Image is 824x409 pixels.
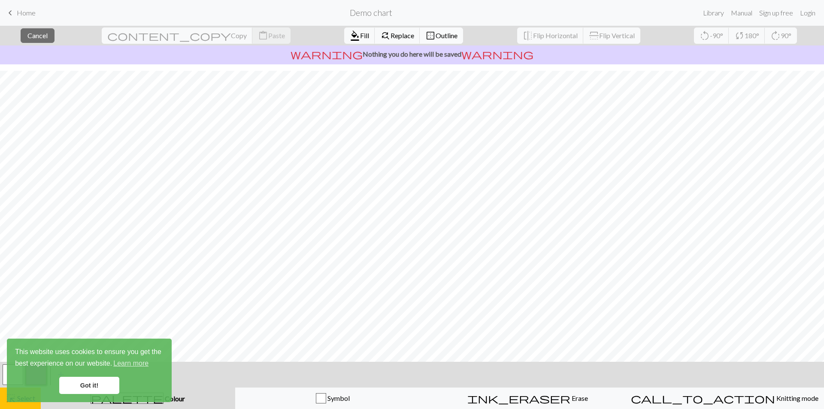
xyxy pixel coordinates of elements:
span: format_color_fill [350,30,360,42]
button: Replace [375,27,420,44]
span: Copy [231,31,247,39]
a: Sign up free [756,4,797,21]
a: Manual [727,4,756,21]
span: sync [734,30,745,42]
button: Outline [420,27,463,44]
h2: Demo chart [350,8,392,18]
span: flip [588,30,600,41]
span: Replace [391,31,414,39]
span: warning [461,48,533,60]
button: Fill [344,27,375,44]
span: Symbol [326,394,350,402]
button: Flip Horizontal [517,27,584,44]
span: Knitting mode [775,394,818,402]
span: border_outer [425,30,436,42]
button: Flip Vertical [583,27,640,44]
span: call_to_action [631,392,775,404]
span: Home [17,9,36,17]
span: Flip Vertical [599,31,635,39]
span: Flip Horizontal [533,31,578,39]
a: Home [5,6,36,20]
a: learn more about cookies [112,357,150,370]
button: 180° [729,27,765,44]
span: find_replace [380,30,391,42]
button: 90° [765,27,797,44]
span: 180° [745,31,759,39]
a: Library [700,4,727,21]
span: This website uses cookies to ensure you get the best experience on our website. [15,347,164,370]
span: rotate_left [700,30,710,42]
button: Knitting mode [625,388,824,409]
span: Outline [436,31,457,39]
span: warning [291,48,363,60]
span: -90° [710,31,723,39]
button: -90° [694,27,729,44]
span: keyboard_arrow_left [5,7,15,19]
button: Cancel [21,28,55,43]
span: content_copy [107,30,231,42]
p: Nothing you do here will be saved [3,49,821,59]
span: Fill [360,31,369,39]
span: Colour [164,394,185,403]
span: 90° [781,31,791,39]
button: Symbol [235,388,430,409]
button: Copy [102,27,253,44]
button: Erase [430,388,625,409]
span: ink_eraser [467,392,570,404]
div: cookieconsent [7,339,172,402]
a: Login [797,4,819,21]
span: Cancel [27,31,48,39]
a: dismiss cookie message [59,377,119,394]
span: highlight_alt [6,392,16,404]
span: flip [523,30,533,42]
span: Erase [570,394,588,402]
span: rotate_right [770,30,781,42]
